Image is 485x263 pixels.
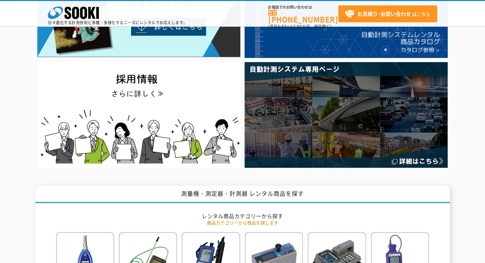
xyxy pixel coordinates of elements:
[48,21,187,25] p: 日々進化する計測技術と多種・多様化するニーズにレンタルでお応えします。
[338,5,437,22] a: お見積り･お問い合わせはこちら
[56,213,429,219] h2: レンタル商品カテゴリーから探す
[345,9,430,19] span: はこちら
[37,62,240,167] img: SOOKI recruit
[35,186,450,203] h1: 測量機・測定器・計測器 レンタル商品を探す
[357,10,411,18] strong: お見積り･お問い合わせ
[290,24,302,29] span: 17:30
[245,62,448,167] img: 自動計測システム専用ページ
[278,24,287,29] span: 8:50
[268,24,331,29] span: (平日 ～ 土日、祝日除く)
[268,10,338,23] a: [PHONE_NUMBER]
[268,5,338,9] span: お電話でのお問い合わせは
[56,219,429,226] p: 商品カテゴリーから商品を探します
